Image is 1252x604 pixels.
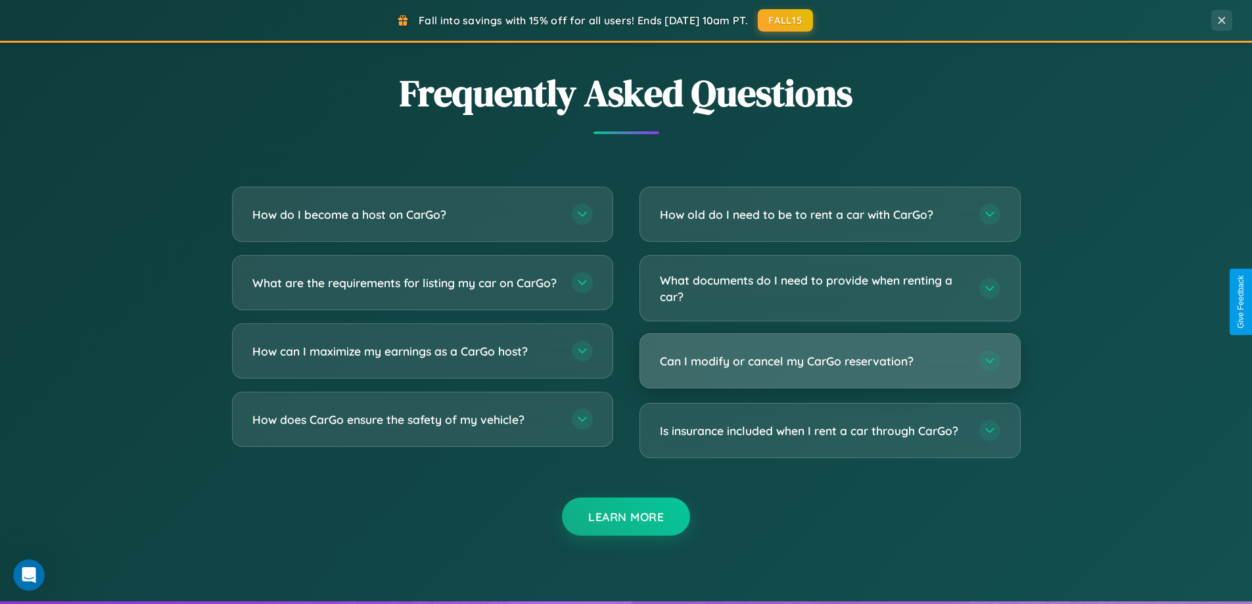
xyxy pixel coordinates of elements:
[1236,275,1245,329] div: Give Feedback
[252,411,559,428] h3: How does CarGo ensure the safety of my vehicle?
[13,559,45,591] iframe: Intercom live chat
[419,14,748,27] span: Fall into savings with 15% off for all users! Ends [DATE] 10am PT.
[252,275,559,291] h3: What are the requirements for listing my car on CarGo?
[758,9,813,32] button: FALL15
[252,206,559,223] h3: How do I become a host on CarGo?
[660,206,966,223] h3: How old do I need to be to rent a car with CarGo?
[252,343,559,360] h3: How can I maximize my earnings as a CarGo host?
[660,353,966,369] h3: Can I modify or cancel my CarGo reservation?
[660,423,966,439] h3: Is insurance included when I rent a car through CarGo?
[660,272,966,304] h3: What documents do I need to provide when renting a car?
[232,68,1021,118] h2: Frequently Asked Questions
[562,498,690,536] button: Learn More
